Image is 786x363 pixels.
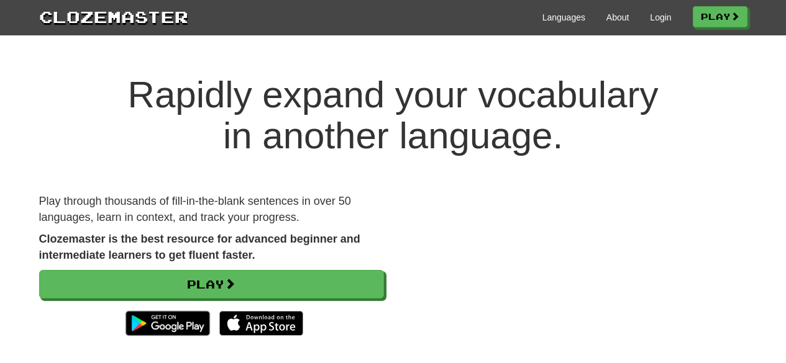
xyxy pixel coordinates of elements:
a: Languages [542,11,585,24]
a: Clozemaster [39,5,188,28]
p: Play through thousands of fill-in-the-blank sentences in over 50 languages, learn in context, and... [39,194,384,225]
a: About [606,11,629,24]
img: Download_on_the_App_Store_Badge_US-UK_135x40-25178aeef6eb6b83b96f5f2d004eda3bffbb37122de64afbaef7... [219,311,303,336]
strong: Clozemaster is the best resource for advanced beginner and intermediate learners to get fluent fa... [39,233,360,261]
img: Get it on Google Play [119,305,216,342]
a: Play [39,270,384,298]
a: Login [650,11,671,24]
a: Play [693,6,747,27]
